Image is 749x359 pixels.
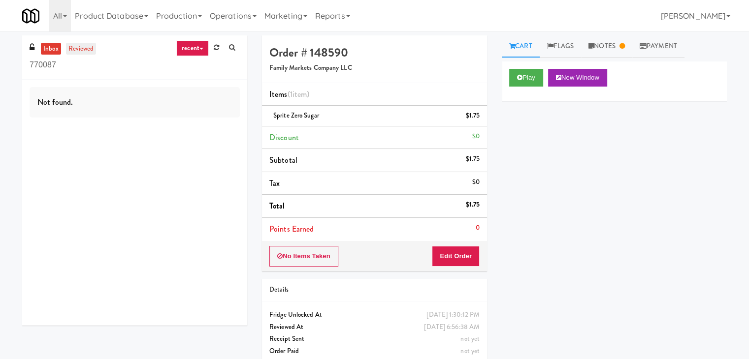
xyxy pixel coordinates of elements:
[548,69,607,87] button: New Window
[509,69,543,87] button: Play
[472,176,480,188] div: $0
[269,46,480,59] h4: Order # 148590
[581,35,632,58] a: Notes
[466,199,480,211] div: $1.75
[269,64,480,72] h5: Family Markets Company LLC
[269,132,299,143] span: Discount
[66,43,97,55] a: reviewed
[269,345,480,358] div: Order Paid
[269,309,480,321] div: Fridge Unlocked At
[502,35,540,58] a: Cart
[466,153,480,165] div: $1.75
[472,130,480,143] div: $0
[460,346,480,356] span: not yet
[540,35,582,58] a: Flags
[269,333,480,345] div: Receipt Sent
[269,178,280,189] span: Tax
[269,223,314,235] span: Points Earned
[293,89,307,100] ng-pluralize: item
[426,309,480,321] div: [DATE] 1:30:12 PM
[37,96,73,108] span: Not found.
[288,89,310,100] span: (1 )
[632,35,684,58] a: Payment
[432,246,480,267] button: Edit Order
[22,7,39,25] img: Micromart
[269,200,285,211] span: Total
[176,40,209,56] a: recent
[476,222,480,234] div: 0
[269,321,480,333] div: Reviewed At
[269,154,297,166] span: Subtotal
[269,246,338,267] button: No Items Taken
[269,284,480,296] div: Details
[424,321,480,333] div: [DATE] 6:56:38 AM
[41,43,61,55] a: inbox
[30,56,240,74] input: Search vision orders
[460,334,480,343] span: not yet
[273,111,319,120] span: Sprite Zero Sugar
[269,89,309,100] span: Items
[466,110,480,122] div: $1.75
